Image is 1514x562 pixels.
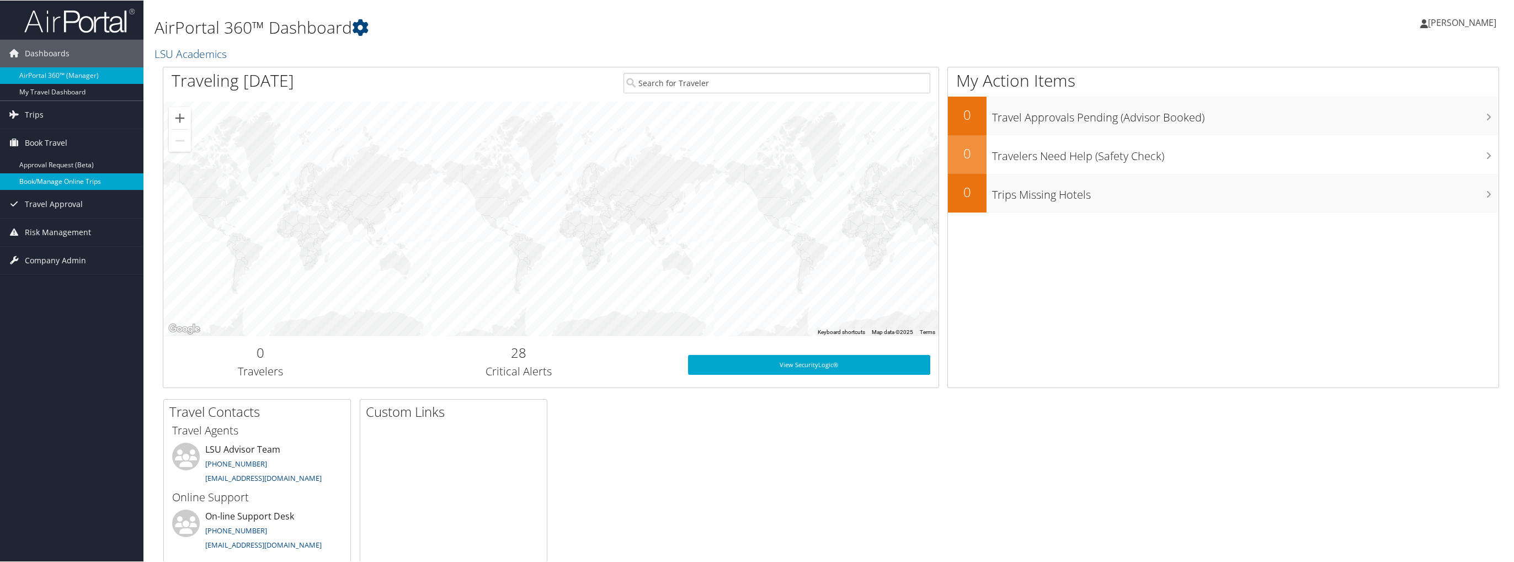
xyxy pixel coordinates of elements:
a: 0Travelers Need Help (Safety Check) [948,135,1499,173]
h3: Trips Missing Hotels [992,181,1499,202]
span: Map data ©2025 [872,328,913,335]
a: 0Trips Missing Hotels [948,173,1499,212]
h2: 0 [948,182,987,201]
h2: 28 [365,343,671,362]
button: Zoom in [169,107,191,129]
a: [PHONE_NUMBER] [205,458,267,468]
a: Terms (opens in new tab) [920,328,935,335]
h3: Travel Approvals Pending (Advisor Booked) [992,104,1499,125]
h1: AirPortal 360™ Dashboard [154,15,1057,39]
span: Trips [25,100,44,128]
span: Dashboards [25,39,70,67]
h2: 0 [172,343,349,362]
button: Keyboard shortcuts [818,328,865,336]
span: [PERSON_NAME] [1428,16,1496,28]
span: Company Admin [25,246,86,274]
span: Risk Management [25,218,91,246]
span: Book Travel [25,129,67,156]
a: LSU Academics [154,46,230,61]
h2: 0 [948,144,987,162]
h2: Travel Contacts [169,402,350,421]
a: View SecurityLogic® [688,354,930,374]
h3: Critical Alerts [365,363,671,379]
span: Travel Approval [25,190,83,218]
h1: Traveling [DATE] [172,68,294,92]
h3: Travelers Need Help (Safety Check) [992,142,1499,163]
img: Google [166,321,202,336]
a: [PERSON_NAME] [1420,6,1507,39]
a: [EMAIL_ADDRESS][DOMAIN_NAME] [205,473,322,483]
h3: Online Support [172,489,342,505]
h2: Custom Links [366,402,547,421]
button: Zoom out [169,129,191,151]
li: LSU Advisor Team [167,442,348,487]
h3: Travel Agents [172,422,342,438]
a: 0Travel Approvals Pending (Advisor Booked) [948,96,1499,135]
a: Open this area in Google Maps (opens a new window) [166,321,202,336]
input: Search for Traveler [623,72,930,93]
h1: My Action Items [948,68,1499,92]
h3: Travelers [172,363,349,379]
h2: 0 [948,105,987,124]
img: airportal-logo.png [24,7,135,33]
li: On-line Support Desk [167,509,348,554]
a: [PHONE_NUMBER] [205,525,267,535]
a: [EMAIL_ADDRESS][DOMAIN_NAME] [205,539,322,549]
